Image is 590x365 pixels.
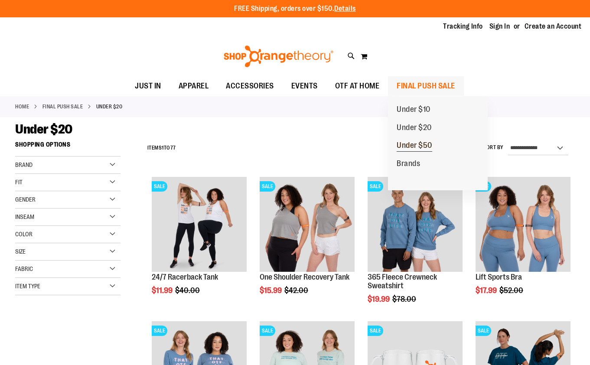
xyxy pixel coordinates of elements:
a: 24/7 Racerback Tank [152,273,218,281]
a: 24/7 Racerback TankSALE [152,177,247,273]
span: SALE [152,326,167,336]
span: 1 [162,145,164,151]
span: Fabric [15,265,33,272]
span: Brand [15,161,33,168]
span: Color [15,231,33,238]
span: SALE [260,181,275,192]
img: Main view of One Shoulder Recovery Tank [260,177,355,272]
a: 365 Fleece Crewneck SweatshirtSALE [368,177,463,273]
span: APPAREL [179,76,209,96]
a: Home [15,103,29,111]
div: product [471,173,575,317]
a: EVENTS [283,76,326,96]
span: EVENTS [291,76,318,96]
a: ACCESSORIES [217,76,283,96]
a: Main view of One Shoulder Recovery TankSALE [260,177,355,273]
a: FINAL PUSH SALE [388,76,464,96]
a: Under $50 [388,137,441,155]
span: $52.00 [499,286,525,295]
a: Brands [388,155,429,173]
img: Shop Orangetheory [222,46,335,67]
span: ACCESSORIES [226,76,274,96]
a: Under $20 [388,119,440,137]
img: 24/7 Racerback Tank [152,177,247,272]
span: $19.99 [368,295,391,303]
span: Brands [397,159,420,170]
div: product [147,173,251,317]
span: SALE [476,326,491,336]
span: Inseam [15,213,34,220]
span: $42.00 [284,286,310,295]
a: 365 Fleece Crewneck Sweatshirt [368,273,437,290]
span: Under $20 [15,122,72,137]
span: $78.00 [392,295,417,303]
strong: Shopping Options [15,137,121,156]
strong: Under $20 [96,103,123,111]
h2: Items to [147,141,176,155]
span: $40.00 [175,286,201,295]
span: $11.99 [152,286,174,295]
span: OTF AT HOME [335,76,380,96]
a: Under $10 [388,101,439,119]
span: $17.99 [476,286,498,295]
img: Main of 2024 Covention Lift Sports Bra [476,177,570,272]
img: 365 Fleece Crewneck Sweatshirt [368,177,463,272]
span: Size [15,248,26,255]
span: 77 [170,145,176,151]
span: SALE [368,181,383,192]
span: Fit [15,179,23,186]
span: Gender [15,196,36,203]
span: Under $10 [397,105,430,116]
span: SALE [260,326,275,336]
a: Main of 2024 Covention Lift Sports BraSALE [476,177,570,273]
a: One Shoulder Recovery Tank [260,273,349,281]
span: Under $50 [397,141,432,152]
span: JUST IN [135,76,161,96]
a: Details [334,5,356,13]
a: APPAREL [170,76,218,96]
a: Create an Account [525,22,582,31]
span: SALE [152,181,167,192]
span: Under $20 [397,123,432,134]
a: JUST IN [126,76,170,96]
a: Lift Sports Bra [476,273,522,281]
a: Tracking Info [443,22,483,31]
a: OTF AT HOME [326,76,388,96]
p: FREE Shipping, orders over $150. [234,4,356,14]
label: Sort By [483,144,504,151]
span: Item Type [15,283,40,290]
div: product [255,173,359,317]
div: product [363,173,467,326]
ul: FINAL PUSH SALE [388,96,488,190]
a: FINAL PUSH SALE [42,103,83,111]
a: Sign In [489,22,510,31]
span: $15.99 [260,286,283,295]
span: SALE [368,326,383,336]
span: FINAL PUSH SALE [397,76,455,96]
